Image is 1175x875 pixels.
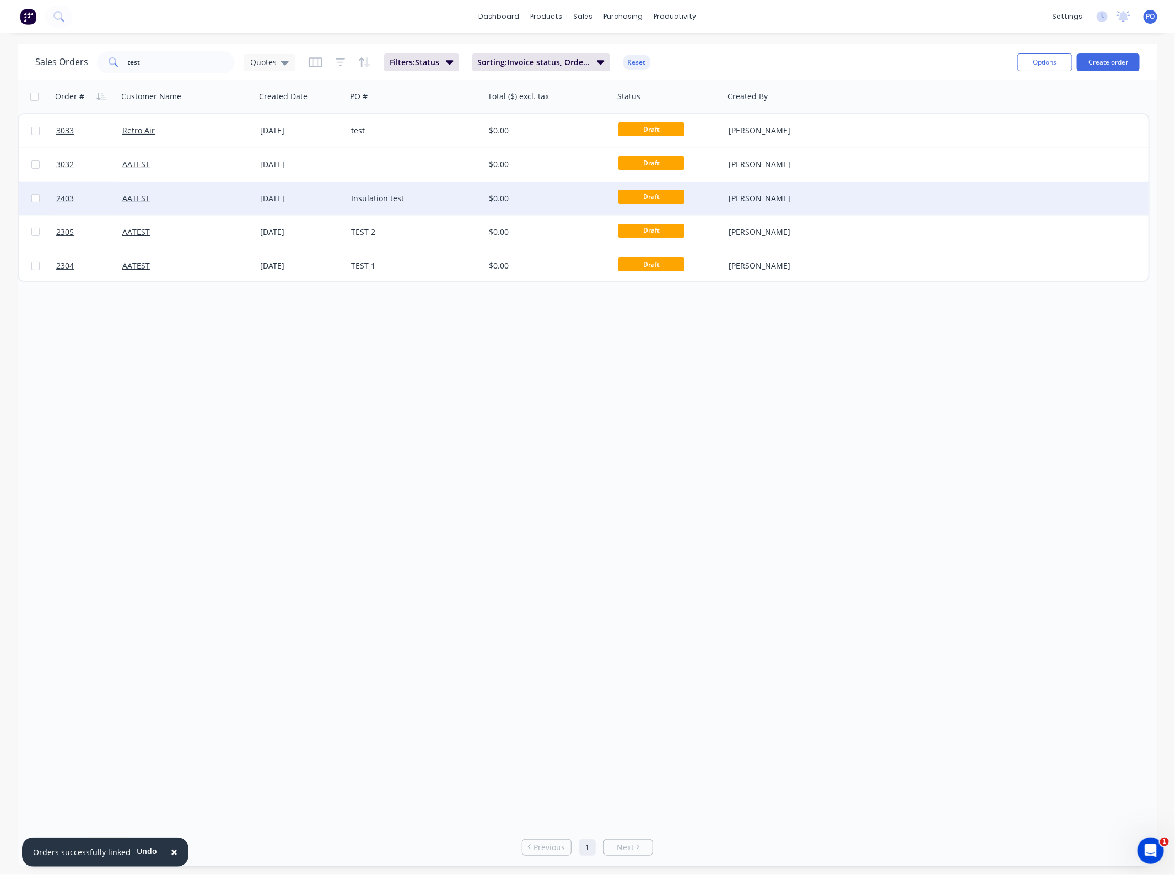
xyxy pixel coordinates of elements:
[35,57,88,67] h1: Sales Orders
[56,148,122,181] a: 3032
[260,125,342,136] div: [DATE]
[568,8,599,25] div: sales
[56,125,74,136] span: 3033
[56,227,74,238] span: 2305
[518,839,657,856] ul: Pagination
[56,182,122,215] a: 2403
[122,227,150,237] a: AATEST
[350,91,368,102] div: PO #
[351,125,473,136] div: test
[478,57,590,68] span: Sorting: Invoice status, Order #
[390,57,439,68] span: Filters: Status
[729,159,851,170] div: [PERSON_NAME]
[33,846,131,858] div: Orders successfully linked
[128,51,235,73] input: Search...
[617,842,634,853] span: Next
[534,842,565,853] span: Previous
[489,227,603,238] div: $0.00
[489,193,603,204] div: $0.00
[579,839,596,856] a: Page 1 is your current page
[351,193,473,204] div: Insulation test
[131,843,163,860] button: Undo
[384,53,459,71] button: Filters:Status
[489,260,603,271] div: $0.00
[171,844,177,860] span: ×
[260,193,342,204] div: [DATE]
[1138,838,1164,864] iframe: Intercom live chat
[351,227,473,238] div: TEST 2
[623,55,650,70] button: Reset
[1146,12,1155,22] span: PO
[122,260,150,271] a: AATEST
[55,91,84,102] div: Order #
[20,8,36,25] img: Factory
[729,193,851,204] div: [PERSON_NAME]
[122,125,155,136] a: Retro Air
[56,114,122,147] a: 3033
[618,156,684,170] span: Draft
[522,842,571,853] a: Previous page
[489,125,603,136] div: $0.00
[727,91,768,102] div: Created By
[729,125,851,136] div: [PERSON_NAME]
[488,91,549,102] div: Total ($) excl. tax
[260,159,342,170] div: [DATE]
[260,260,342,271] div: [DATE]
[1017,53,1072,71] button: Options
[729,260,851,271] div: [PERSON_NAME]
[160,839,188,866] button: Close
[649,8,702,25] div: productivity
[56,260,74,271] span: 2304
[472,53,610,71] button: Sorting:Invoice status, Order #
[56,216,122,249] a: 2305
[618,122,684,136] span: Draft
[121,91,181,102] div: Customer Name
[56,193,74,204] span: 2403
[122,193,150,203] a: AATEST
[729,227,851,238] div: [PERSON_NAME]
[1077,53,1140,71] button: Create order
[1047,8,1088,25] div: settings
[56,249,122,282] a: 2304
[122,159,150,169] a: AATEST
[525,8,568,25] div: products
[250,56,277,68] span: Quotes
[489,159,603,170] div: $0.00
[351,260,473,271] div: TEST 1
[618,257,684,271] span: Draft
[618,190,684,203] span: Draft
[618,224,684,238] span: Draft
[259,91,308,102] div: Created Date
[599,8,649,25] div: purchasing
[617,91,640,102] div: Status
[260,227,342,238] div: [DATE]
[473,8,525,25] a: dashboard
[604,842,653,853] a: Next page
[56,159,74,170] span: 3032
[1160,838,1169,846] span: 1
